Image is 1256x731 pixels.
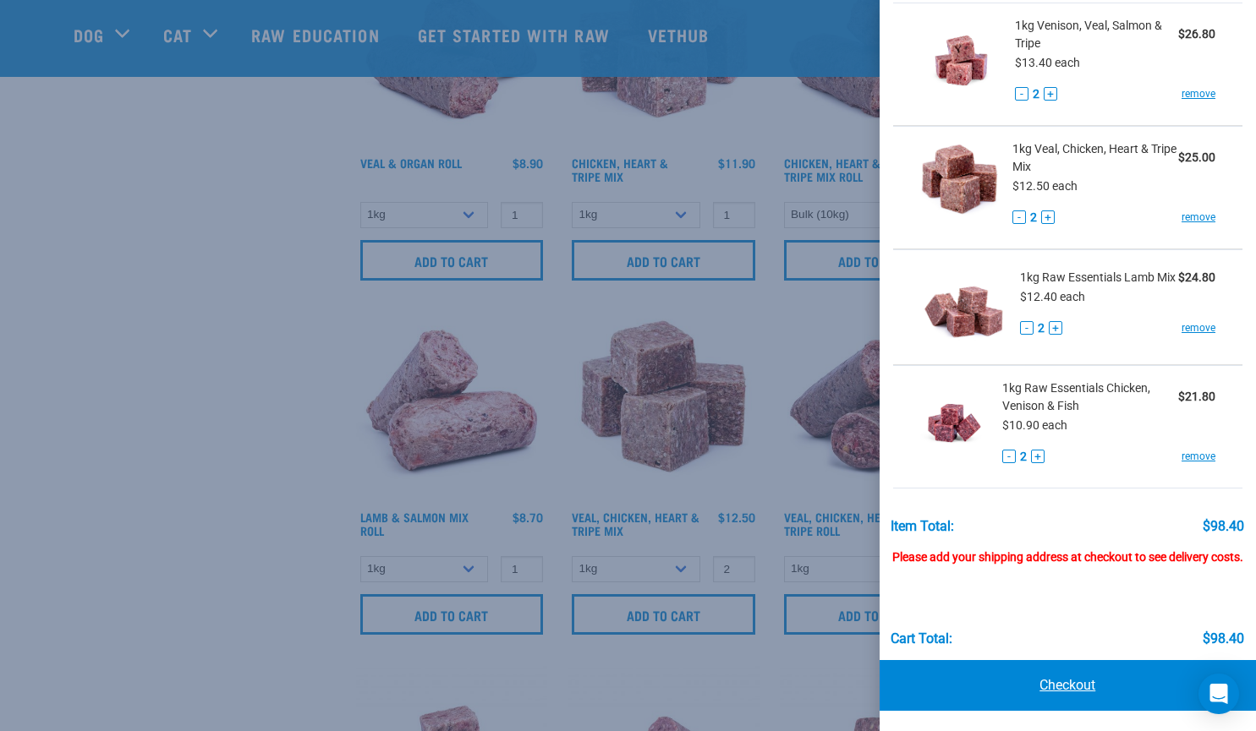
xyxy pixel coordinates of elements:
span: $12.40 each [1020,290,1085,303]
img: Raw Essentials Lamb Mix [920,264,1007,351]
strong: $21.80 [1178,390,1215,403]
div: Open Intercom Messenger [1198,674,1239,714]
span: 1kg Raw Essentials Chicken, Venison & Fish [1002,379,1178,415]
span: 2 [1030,209,1037,226]
button: + [1049,321,1062,335]
button: - [1015,87,1028,101]
strong: $24.80 [1178,270,1215,284]
span: 1kg Veal, Chicken, Heart & Tripe Mix [1012,140,1178,176]
img: Veal, Chicken, Heart & Tripe Mix [920,140,1000,227]
div: Please add your shipping address at checkout to see delivery costs. [891,534,1244,565]
span: 1kg Raw Essentials Lamb Mix [1020,269,1176,286]
button: - [1012,210,1026,224]
span: 2 [1038,319,1045,337]
a: remove [1182,320,1215,335]
button: + [1031,450,1045,463]
img: Raw Essentials Chicken, Venison & Fish [920,379,990,466]
div: Item Total: [891,519,954,534]
span: 2 [1033,85,1039,103]
a: remove [1182,449,1215,464]
div: Cart total: [891,631,952,646]
button: - [1020,321,1034,335]
button: + [1041,210,1055,224]
span: $13.40 each [1015,56,1080,69]
button: - [1002,450,1016,463]
div: $98.40 [1203,519,1244,534]
img: Venison, Veal, Salmon & Tripe [920,17,1002,104]
span: $12.50 each [1012,179,1078,193]
button: + [1044,87,1057,101]
span: 1kg Venison, Veal, Salmon & Tripe [1015,17,1178,52]
a: remove [1182,210,1215,225]
div: $98.40 [1203,631,1244,646]
a: remove [1182,86,1215,101]
span: 2 [1020,448,1027,466]
strong: $26.80 [1178,27,1215,41]
span: $10.90 each [1002,418,1067,432]
strong: $25.00 [1178,150,1215,164]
